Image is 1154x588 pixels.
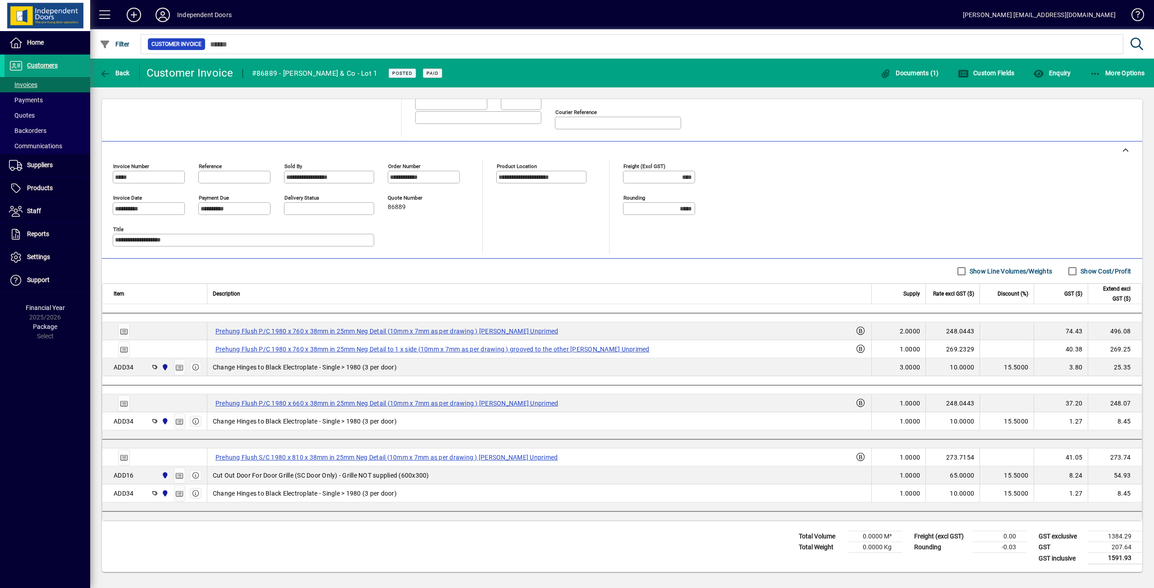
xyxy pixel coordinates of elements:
[9,96,43,104] span: Payments
[1033,69,1071,77] span: Enquiry
[1034,553,1088,564] td: GST inclusive
[980,466,1034,484] td: 15.5000
[1034,394,1088,412] td: 37.20
[213,471,429,480] span: Cut Out Door For Door Grille (SC Door Only) - Grille NOT supplied (600x300)
[931,489,974,498] div: 10.0000
[623,195,645,201] mat-label: Rounding
[931,471,974,480] div: 65.0000
[27,207,41,214] span: Staff
[973,531,1027,542] td: 0.00
[900,489,920,498] span: 1.0000
[114,363,133,372] div: ADD34
[5,92,90,108] a: Payments
[900,345,920,354] span: 1.0000
[199,163,222,169] mat-label: Reference
[26,304,65,311] span: Financial Year
[147,66,234,80] div: Customer Invoice
[931,399,974,408] div: 248.0443
[900,327,920,336] span: 2.0000
[90,65,140,81] app-page-header-button: Back
[931,417,974,426] div: 10.0000
[1090,69,1145,77] span: More Options
[878,65,941,81] button: Documents (1)
[199,195,229,201] mat-label: Payment due
[9,127,46,134] span: Backorders
[900,363,920,372] span: 3.0000
[114,471,133,480] div: ADD16
[931,327,974,336] div: 248.0443
[956,65,1017,81] button: Custom Fields
[1088,358,1142,376] td: 25.35
[426,70,439,76] span: Paid
[1034,340,1088,358] td: 40.38
[931,363,974,372] div: 10.0000
[848,531,902,542] td: 0.0000 M³
[9,142,62,150] span: Communications
[1034,466,1088,484] td: 8.24
[177,8,232,22] div: Independent Doors
[114,489,133,498] div: ADD34
[1031,65,1073,81] button: Enquiry
[213,344,652,355] label: Prehung Flush P/C 1980 x 760 x 38mm in 25mm Neg Detail to 1 x side (10mm x 7mm as per drawing ) g...
[900,399,920,408] span: 1.0000
[27,184,53,191] span: Products
[388,204,406,211] span: 86889
[1034,322,1088,340] td: 74.43
[903,289,920,299] span: Supply
[27,253,50,260] span: Settings
[213,363,397,372] span: Change Hinges to Black Electroplate - Single > 1980 (3 per door)
[1088,340,1142,358] td: 269.25
[900,471,920,480] span: 1.0000
[1088,553,1142,564] td: 1591.93
[1088,542,1142,553] td: 207.64
[213,489,397,498] span: Change Hinges to Black Electroplate - Single > 1980 (3 per door)
[931,345,974,354] div: 269.2329
[5,200,90,223] a: Staff
[998,289,1028,299] span: Discount (%)
[97,65,132,81] button: Back
[931,453,974,462] div: 273.7154
[910,542,973,553] td: Rounding
[27,39,44,46] span: Home
[5,154,90,177] a: Suppliers
[1034,542,1088,553] td: GST
[794,542,848,553] td: Total Weight
[1034,358,1088,376] td: 3.80
[27,62,58,69] span: Customers
[5,269,90,292] a: Support
[1034,448,1088,466] td: 41.05
[910,531,973,542] td: Freight (excl GST)
[9,112,35,119] span: Quotes
[5,108,90,123] a: Quotes
[213,326,561,337] label: Prehung Flush P/C 1980 x 760 x 38mm in 25mm Neg Detail (10mm x 7mm as per drawing ) [PERSON_NAME]...
[151,40,201,49] span: Customer Invoice
[1088,412,1142,430] td: 8.45
[5,246,90,269] a: Settings
[1125,2,1143,31] a: Knowledge Base
[1034,412,1088,430] td: 1.27
[119,7,148,23] button: Add
[97,36,132,52] button: Filter
[1034,484,1088,502] td: 1.27
[1094,284,1131,304] span: Extend excl GST ($)
[973,542,1027,553] td: -0.03
[113,163,149,169] mat-label: Invoice number
[5,177,90,200] a: Products
[980,358,1034,376] td: 15.5000
[392,70,412,76] span: Posted
[27,276,50,283] span: Support
[900,417,920,426] span: 1.0000
[1088,484,1142,502] td: 8.45
[5,138,90,154] a: Communications
[958,69,1015,77] span: Custom Fields
[5,77,90,92] a: Invoices
[848,542,902,553] td: 0.0000 Kg
[388,163,421,169] mat-label: Order number
[968,267,1052,276] label: Show Line Volumes/Weights
[100,69,130,77] span: Back
[388,195,442,201] span: Quote number
[284,195,319,201] mat-label: Delivery status
[900,453,920,462] span: 1.0000
[5,32,90,54] a: Home
[623,163,665,169] mat-label: Freight (excl GST)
